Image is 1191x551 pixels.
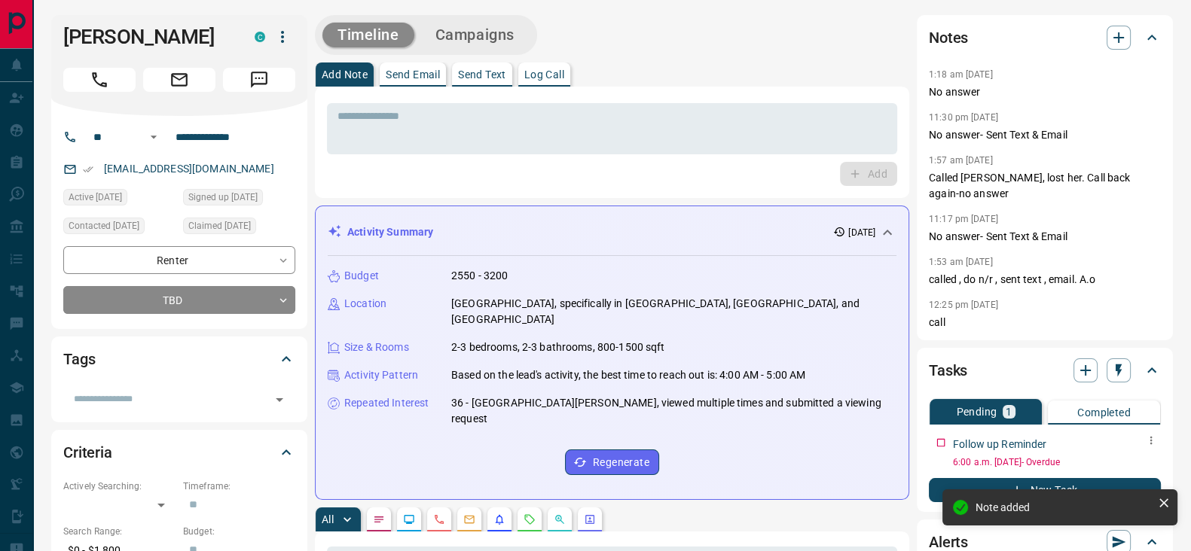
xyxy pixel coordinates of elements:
div: Note added [976,501,1152,513]
p: Budget [344,268,379,284]
div: Mon Mar 03 2025 [183,189,295,210]
p: Budget: [183,525,295,538]
div: TBD [63,286,295,314]
p: Repeated Interest [344,395,429,411]
button: Regenerate [565,449,659,475]
p: Search Range: [63,525,176,538]
svg: Email Verified [83,164,93,175]
p: 1:57 am [DATE] [929,155,993,166]
button: Open [145,128,163,146]
div: Criteria [63,434,295,470]
div: Tasks [929,352,1161,388]
p: Size & Rooms [344,339,409,355]
p: Location [344,296,386,312]
p: Based on the lead's activity, the best time to reach out is: 4:00 AM - 5:00 AM [451,367,805,383]
h2: Notes [929,26,968,50]
div: condos.ca [255,32,265,42]
p: Timeframe: [183,479,295,493]
div: Activity Summary[DATE] [328,218,896,246]
p: call [929,315,1161,330]
p: 12:25 pm [DATE] [929,300,998,310]
p: [GEOGRAPHIC_DATA], specifically in [GEOGRAPHIC_DATA], [GEOGRAPHIC_DATA], and [GEOGRAPHIC_DATA] [451,296,896,327]
p: Add Note [322,69,368,80]
span: Contacted [DATE] [69,218,139,233]
svg: Listing Alerts [493,513,505,525]
p: Actively Searching: [63,479,176,493]
p: Pending [956,406,997,417]
p: 11:17 pm [DATE] [929,214,998,224]
p: 11:30 pm [DATE] [929,112,998,123]
p: All [322,514,334,525]
div: Wed Jul 30 2025 [63,189,176,210]
p: No answer [929,84,1161,100]
svg: Requests [524,513,536,525]
span: Message [223,68,295,92]
svg: Notes [373,513,385,525]
h2: Criteria [63,440,112,464]
svg: Opportunities [554,513,566,525]
p: No answer- Sent Text & Email [929,229,1161,245]
p: 2550 - 3200 [451,268,508,284]
p: 36 - [GEOGRAPHIC_DATA][PERSON_NAME], viewed multiple times and submitted a viewing request [451,395,896,427]
p: 1:53 am [DATE] [929,257,993,267]
p: Completed [1077,407,1131,418]
button: New Task [929,478,1161,502]
p: [DATE] [848,226,875,239]
div: Mon Mar 03 2025 [183,218,295,239]
svg: Lead Browsing Activity [403,513,415,525]
button: Timeline [322,23,414,47]
svg: Agent Actions [584,513,596,525]
p: 1 [1006,406,1012,417]
p: Activity Pattern [344,367,418,383]
p: Activity Summary [347,224,433,240]
div: Notes [929,20,1161,56]
a: [EMAIL_ADDRESS][DOMAIN_NAME] [104,163,274,175]
p: Follow up Reminder [953,437,1046,452]
span: Signed up [DATE] [188,190,258,205]
p: 2-3 bedrooms, 2-3 bathrooms, 800-1500 sqft [451,339,665,355]
p: Send Email [386,69,440,80]
p: Send Text [458,69,506,80]
svg: Emails [463,513,475,525]
svg: Calls [433,513,445,525]
p: 1:18 am [DATE] [929,69,993,80]
div: Renter [63,246,295,274]
button: Campaigns [420,23,530,47]
p: Log Call [524,69,564,80]
p: Called [PERSON_NAME], lost her. Call back again-no answer [929,170,1161,202]
span: Active [DATE] [69,190,122,205]
button: Open [269,389,290,410]
span: Email [143,68,215,92]
p: called , do n/r , sent text , email. A.o [929,272,1161,288]
h1: [PERSON_NAME] [63,25,232,49]
p: 6:00 a.m. [DATE] - Overdue [953,455,1161,469]
div: Thu Sep 04 2025 [63,218,176,239]
span: Claimed [DATE] [188,218,251,233]
p: No answer- Sent Text & Email [929,127,1161,143]
span: Call [63,68,136,92]
h2: Tasks [929,358,967,382]
div: Tags [63,341,295,377]
h2: Tags [63,347,95,371]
